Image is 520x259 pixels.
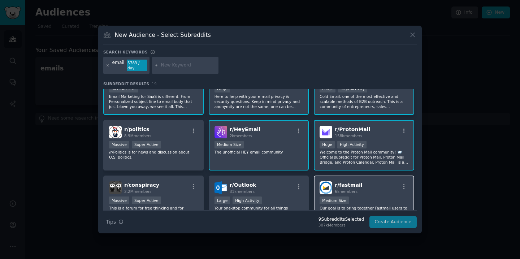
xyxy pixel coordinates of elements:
[127,60,147,71] div: 5783 / day
[106,218,116,226] span: Tips
[338,85,367,92] div: High Activity
[112,60,125,71] div: email
[109,85,138,92] div: Medium Size
[109,206,198,221] p: This is a forum for free thinking and for discussing issues which have captured your imagination....
[115,31,211,39] h3: New Audience - Select Subreddits
[320,206,408,221] p: Our goal is to bring together Fastmail users to share advice. Requests or posts that contain sens...
[103,216,126,228] button: Tips
[320,181,332,194] img: fastmail
[161,62,216,69] input: New Keyword
[124,134,152,138] span: 8.9M members
[318,223,364,228] div: 307k Members
[230,134,252,138] span: 2k members
[233,197,262,204] div: High Activity
[320,94,408,109] p: Cold Email, one of the most effective and scalable methods of B2B outreach. This is a community o...
[152,82,157,86] span: 19
[132,197,161,204] div: Super Active
[132,141,161,148] div: Super Active
[214,85,230,92] div: Large
[214,197,230,204] div: Large
[318,216,364,223] div: 9 Subreddit s Selected
[103,49,148,55] h3: Search keywords
[320,197,349,204] div: Medium Size
[320,85,335,92] div: Large
[109,94,198,109] p: Email Marketing for SaaS is different. From Personalized subject line to email body that just blo...
[335,182,362,188] span: r/ fastmail
[109,181,122,194] img: conspiracy
[124,126,149,132] span: r/ politics
[335,189,357,194] span: 6k members
[335,126,370,132] span: r/ ProtonMail
[320,126,332,138] img: ProtonMail
[124,182,159,188] span: r/ conspiracy
[230,126,261,132] span: r/ HeyEmail
[214,206,303,221] p: Your one-stop community for all things Outlook. Discover tips, get help, and connect with fellow ...
[214,126,227,138] img: HeyEmail
[109,197,129,204] div: Massive
[320,150,408,165] p: Welcome to the Proton Mail community! 📨 Official subreddit for Proton Mail, Proton Mail Bridge, a...
[230,189,255,194] span: 31k members
[214,181,227,194] img: Outlook
[109,141,129,148] div: Massive
[230,182,256,188] span: r/ Outlook
[320,141,335,148] div: Huge
[109,150,198,160] p: /r/Politics is for news and discussion about U.S. politics.
[337,141,367,148] div: High Activity
[214,94,303,109] p: Here to help with your e-mail privacy & security questions. Keep in mind privacy and anonymity ar...
[103,81,149,86] span: Subreddit Results
[109,126,122,138] img: politics
[214,141,244,148] div: Medium Size
[335,134,362,138] span: 158k members
[124,189,152,194] span: 2.2M members
[214,150,303,155] p: The unofficial HEY email community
